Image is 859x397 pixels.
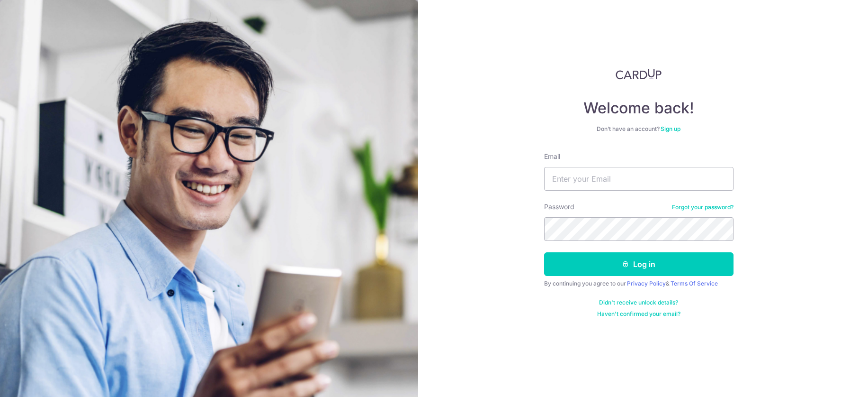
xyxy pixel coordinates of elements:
img: CardUp Logo [616,68,662,80]
a: Didn't receive unlock details? [599,299,678,306]
a: Haven't confirmed your email? [597,310,680,318]
a: Sign up [661,125,680,132]
div: Don’t have an account? [544,125,734,133]
label: Email [544,152,560,161]
a: Privacy Policy [627,280,666,287]
label: Password [544,202,574,212]
a: Forgot your password? [672,203,734,211]
button: Log in [544,252,734,276]
input: Enter your Email [544,167,734,191]
div: By continuing you agree to our & [544,280,734,287]
h4: Welcome back! [544,99,734,118]
a: Terms Of Service [671,280,718,287]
